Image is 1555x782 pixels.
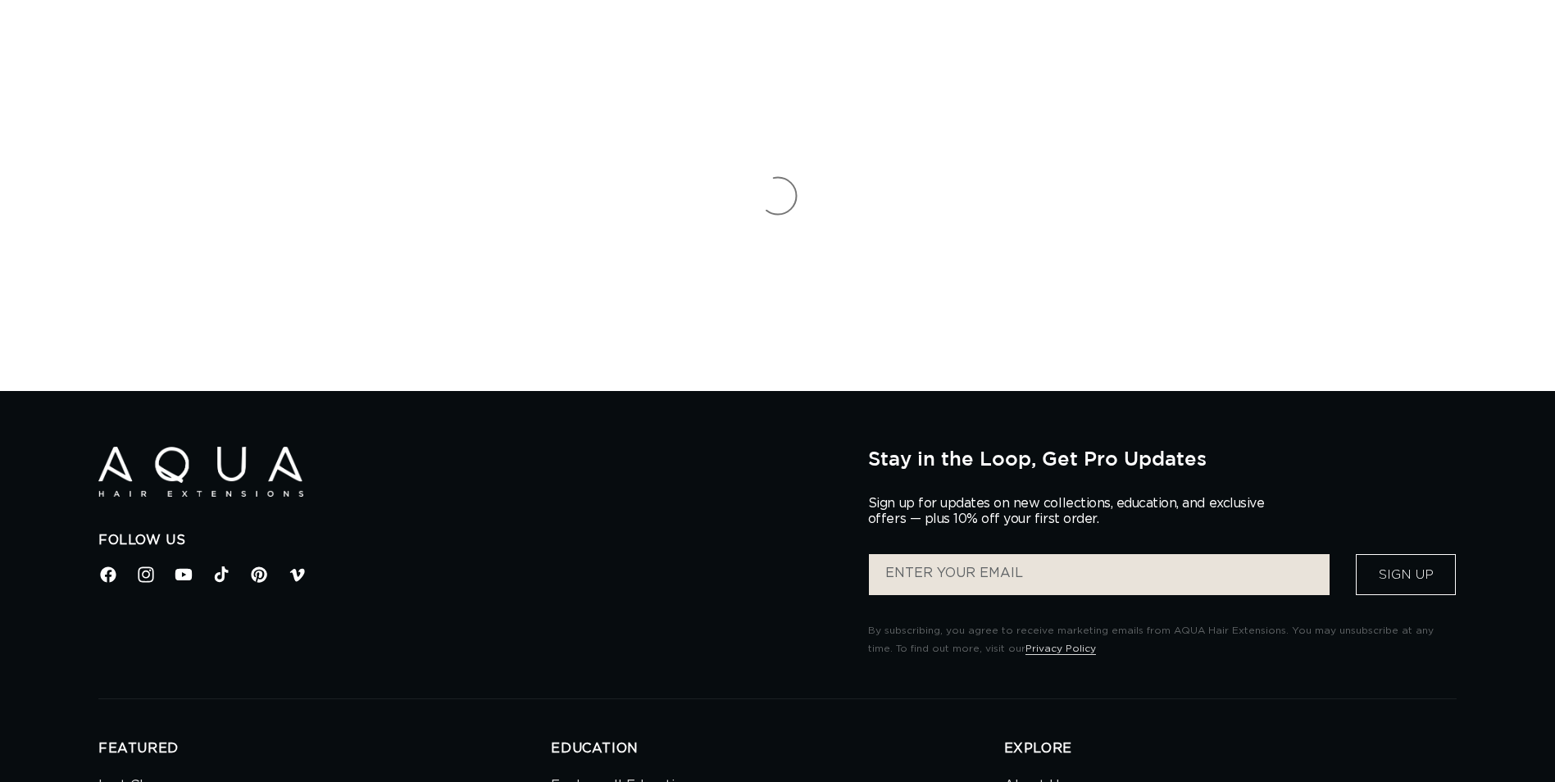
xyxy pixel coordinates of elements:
[1356,554,1456,595] button: Sign Up
[98,447,303,497] img: Aqua Hair Extensions
[868,496,1278,527] p: Sign up for updates on new collections, education, and exclusive offers — plus 10% off your first...
[868,622,1457,657] p: By subscribing, you agree to receive marketing emails from AQUA Hair Extensions. You may unsubscr...
[1025,643,1096,653] a: Privacy Policy
[551,740,1003,757] h2: EDUCATION
[98,740,551,757] h2: FEATURED
[869,554,1330,595] input: ENTER YOUR EMAIL
[98,532,843,549] h2: Follow Us
[868,447,1457,470] h2: Stay in the Loop, Get Pro Updates
[1004,740,1457,757] h2: EXPLORE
